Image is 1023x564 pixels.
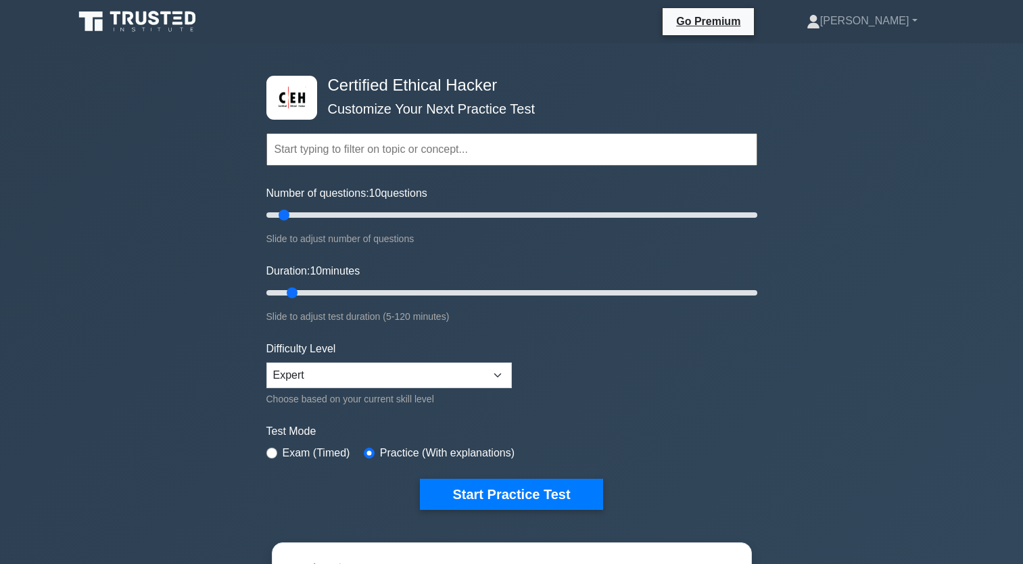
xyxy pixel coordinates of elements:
[266,423,757,440] label: Test Mode
[369,187,381,199] span: 10
[380,445,515,461] label: Practice (With explanations)
[774,7,950,34] a: [PERSON_NAME]
[266,263,360,279] label: Duration: minutes
[420,479,602,510] button: Start Practice Test
[266,133,757,166] input: Start typing to filter on topic or concept...
[266,231,757,247] div: Slide to adjust number of questions
[323,76,691,95] h4: Certified Ethical Hacker
[310,265,322,277] span: 10
[266,341,336,357] label: Difficulty Level
[668,13,748,30] a: Go Premium
[266,308,757,325] div: Slide to adjust test duration (5-120 minutes)
[283,445,350,461] label: Exam (Timed)
[266,391,512,407] div: Choose based on your current skill level
[266,185,427,202] label: Number of questions: questions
